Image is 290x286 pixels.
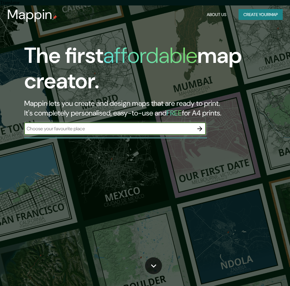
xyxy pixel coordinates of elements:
iframe: Help widget launcher [236,262,283,279]
h1: affordable [103,41,197,70]
h1: The first map creator. [24,43,256,99]
h5: FREE [166,108,182,118]
img: mappin-pin [52,15,57,20]
input: Choose your favourite place [24,125,194,132]
h2: Mappin lets you create and design maps that are ready to print. It's completely personalised, eas... [24,99,256,118]
button: Create yourmap [239,9,283,20]
h3: Mappin [7,7,52,22]
button: About Us [204,9,229,20]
